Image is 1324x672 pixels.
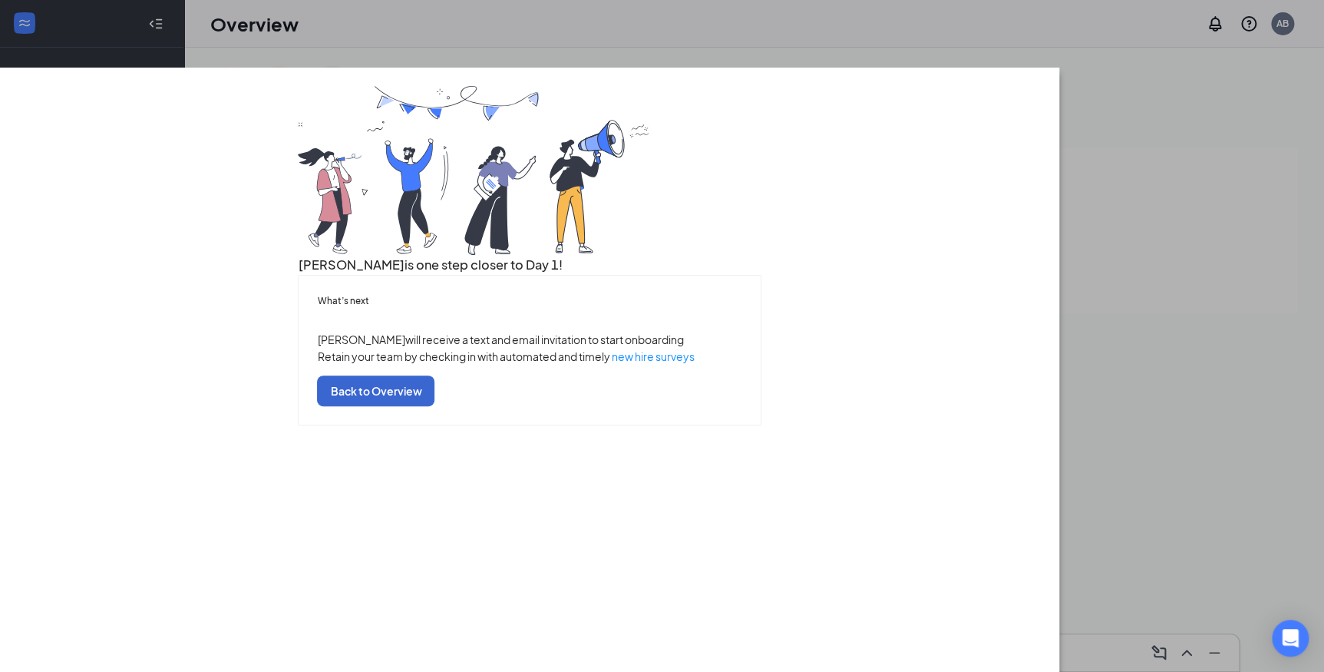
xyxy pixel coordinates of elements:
img: you are all set [298,86,651,255]
p: [PERSON_NAME] will receive a text and email invitation to start onboarding [317,330,741,347]
h5: What’s next [317,293,741,307]
a: new hire surveys [611,349,694,362]
div: Open Intercom Messenger [1272,620,1309,657]
p: Retain your team by checking in with automated and timely [317,347,741,364]
h3: [PERSON_NAME] is one step closer to Day 1! [298,255,761,275]
button: Back to Overview [317,375,434,406]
